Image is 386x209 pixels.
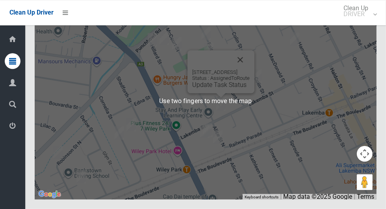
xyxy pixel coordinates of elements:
span: Clean Up [340,5,376,17]
button: Map camera controls [357,146,373,162]
button: Drag Pegman onto the map to open Street View [357,174,373,190]
small: DRIVER [343,11,368,17]
div: 11-13 Alice Street North, WILEY PARK NSW 2195<br>Status : AssignedToRoute<br><a href="/driver/boo... [210,128,226,147]
div: 43 Robinson Street North, WILEY PARK NSW 2195<br>Status : Collected<br><a href="/driver/booking/4... [50,143,66,163]
div: 35 Cornelia Street, WILEY PARK NSW 2195<br>Status : Collected<br><a href="/driver/booking/477728/... [123,115,139,135]
button: Keyboard shortcuts [245,194,278,200]
span: Clean Up Driver [9,9,54,16]
div: 59 Hillard Street, WILEY PARK NSW 2195<br>Status : AssignedToRoute<br><a href="/driver/booking/47... [156,28,172,48]
div: 16A Hampden Road, LAKEMBA NSW 2195<br>Status : Collected<br><a href="/driver/booking/478004/compl... [287,29,302,49]
div: 40 Fairmount Street, LAKEMBA NSW 2195<br>Status : AssignedToRoute<br><a href="/driver/booking/477... [201,39,217,59]
div: 21A Rosemont Street North, PUNCHBOWL NSW 2196<br>Status : Collected<br><a href="/driver/booking/4... [37,186,53,206]
span: Map data ©2025 Google [283,193,352,200]
a: Update Task Status [192,81,247,89]
div: 3/68 Hillard Street, WILEY PARK NSW 2195<br>Status : AssignedToRoute<br><a href="/driver/booking/... [145,30,160,50]
div: 281 Lakemba Street, WILEY PARK NSW 2195<br>Status : AssignedToRoute<br><a href="/driver/booking/4... [213,94,229,114]
div: 50 Fairmount Street, LAKEMBA NSW 2195<br>Status : AssignedToRoute<br><a href="/driver/booking/475... [198,24,214,43]
div: 48 McCourt Street, WILEY PARK NSW 2195<br>Status : AssignedToRoute<br><a href="/driver/booking/47... [169,34,185,54]
a: Clean Up Driver [9,7,54,18]
div: [STREET_ADDRESS] Status : AssignedToRoute [192,69,250,89]
div: 276 Lakemba Street, WILEY PARK NSW 2195<br>Status : AssignedToRoute<br><a href="/driver/booking/4... [197,122,213,141]
a: Terms [357,193,374,200]
div: 28 Cornelia Street, WILEY PARK NSW 2195<br>Status : CollectionIssuesActioned<br><a href="/driver/... [111,123,127,143]
a: Click to see this area on Google Maps [37,189,63,200]
div: 274 Lakemba Street, WILEY PARK NSW 2195<br>Status : AssignedToRoute<br><a href="/driver/booking/4... [200,120,215,140]
img: Google [37,189,63,200]
div: 50A Robinson Street North, WILEY PARK NSW 2195<br>Status : Collected<br><a href="/driver/booking/... [73,167,89,187]
div: 12 Colin Street, LAKEMBA NSW 2195<br>Status : Collected<br><a href="/driver/booking/476353/comple... [249,67,265,86]
button: Close [231,50,250,69]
